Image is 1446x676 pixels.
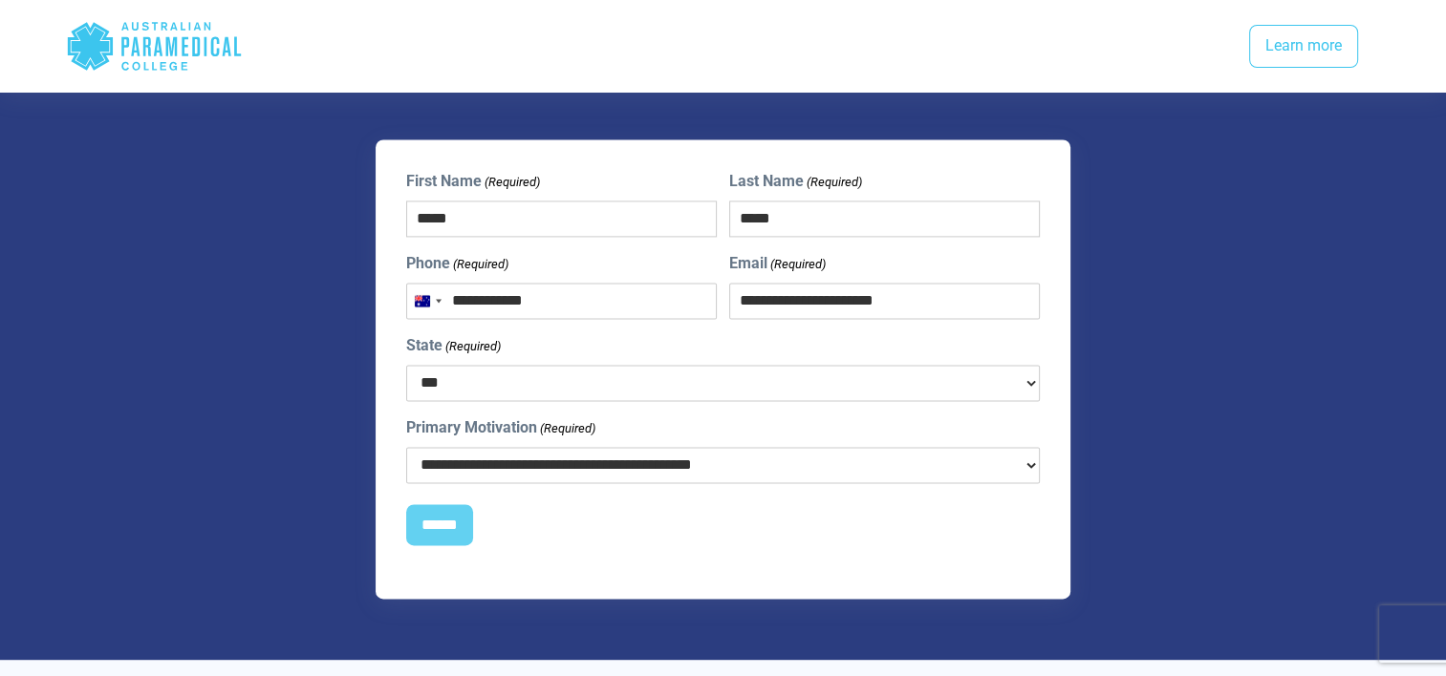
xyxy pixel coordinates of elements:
[769,255,827,274] span: (Required)
[729,170,862,193] label: Last Name
[406,334,501,357] label: State
[806,173,863,192] span: (Required)
[406,252,508,275] label: Phone
[66,15,243,77] div: Australian Paramedical College
[407,284,447,318] button: Selected country
[483,173,540,192] span: (Required)
[451,255,508,274] span: (Required)
[443,337,501,356] span: (Required)
[406,416,595,439] label: Primary Motivation
[538,419,595,438] span: (Required)
[406,170,540,193] label: First Name
[1249,25,1358,69] a: Learn more
[729,252,826,275] label: Email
